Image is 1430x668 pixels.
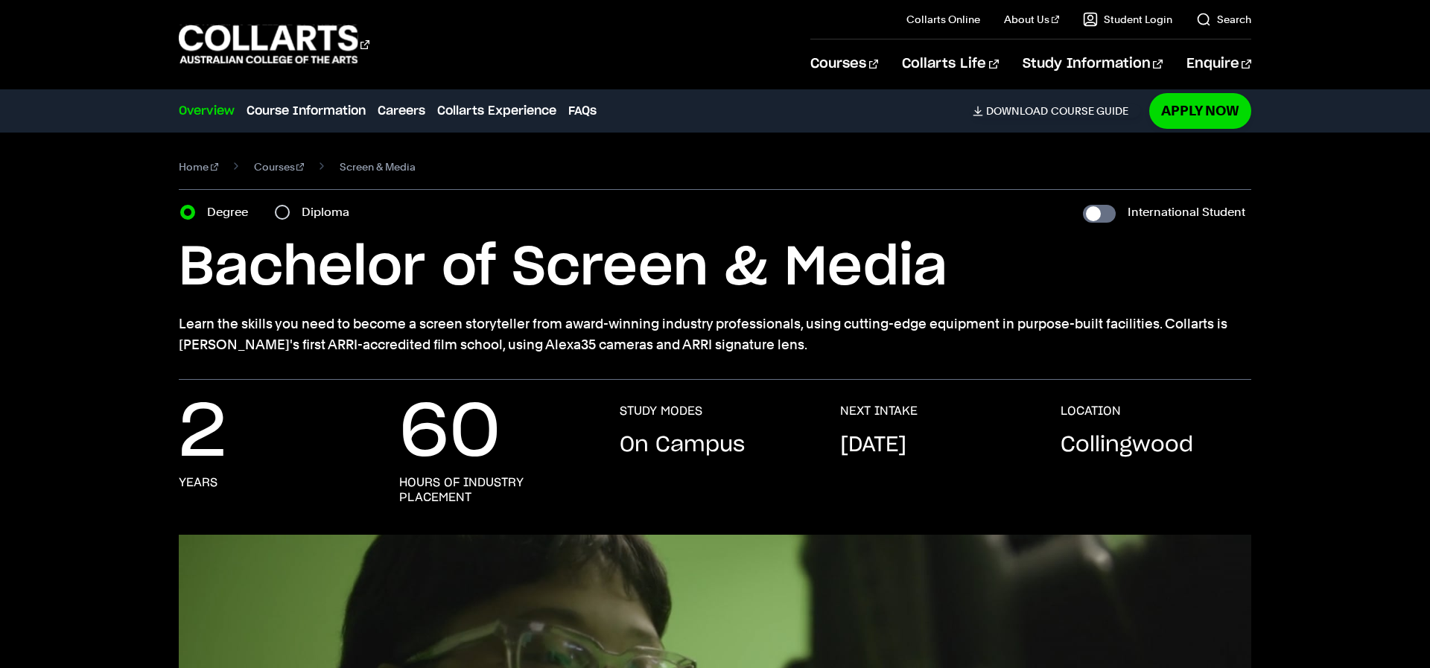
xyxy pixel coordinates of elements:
[340,156,416,177] span: Screen & Media
[1186,39,1251,89] a: Enquire
[1004,12,1059,27] a: About Us
[1061,404,1121,419] h3: LOCATION
[620,404,702,419] h3: STUDY MODES
[1061,430,1193,460] p: Collingwood
[1149,93,1251,128] a: Apply Now
[399,475,590,505] h3: hours of industry placement
[902,39,998,89] a: Collarts Life
[1196,12,1251,27] a: Search
[378,102,425,120] a: Careers
[1128,202,1245,223] label: International Student
[986,104,1048,118] span: Download
[247,102,366,120] a: Course Information
[179,156,218,177] a: Home
[906,12,980,27] a: Collarts Online
[620,430,745,460] p: On Campus
[179,404,226,463] p: 2
[399,404,500,463] p: 60
[302,202,358,223] label: Diploma
[179,314,1251,355] p: Learn the skills you need to become a screen storyteller from award-winning industry professional...
[840,404,918,419] h3: NEXT INTAKE
[840,430,906,460] p: [DATE]
[810,39,878,89] a: Courses
[179,23,369,66] div: Go to homepage
[1083,12,1172,27] a: Student Login
[973,104,1140,118] a: DownloadCourse Guide
[179,475,217,490] h3: years
[437,102,556,120] a: Collarts Experience
[1023,39,1163,89] a: Study Information
[179,235,1251,302] h1: Bachelor of Screen & Media
[568,102,597,120] a: FAQs
[207,202,257,223] label: Degree
[179,102,235,120] a: Overview
[254,156,305,177] a: Courses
